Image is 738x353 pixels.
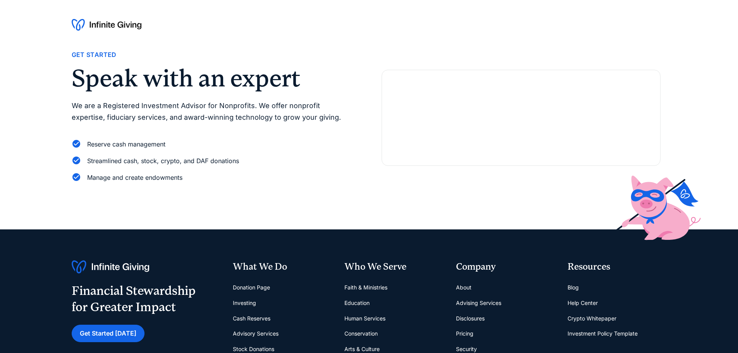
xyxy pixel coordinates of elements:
[72,283,196,315] div: Financial Stewardship for Greater Impact
[456,260,555,274] div: Company
[344,326,378,341] a: Conservation
[394,95,648,153] iframe: Form 0
[344,280,387,295] a: Faith & Ministries
[456,326,473,341] a: Pricing
[568,295,598,311] a: Help Center
[568,311,616,326] a: Crypto Whitepaper
[233,260,332,274] div: What We Do
[456,280,471,295] a: About
[233,311,270,326] a: Cash Reserves
[456,311,485,326] a: Disclosures
[87,139,165,150] div: Reserve cash management
[87,172,182,183] div: Manage and create endowments
[87,156,239,166] div: Streamlined cash, stock, crypto, and DAF donations
[344,311,385,326] a: Human Services
[72,66,351,90] h2: Speak with an expert
[233,295,256,311] a: Investing
[72,100,351,124] p: We are a Registered Investment Advisor for Nonprofits. We offer nonprofit expertise, fiduciary se...
[72,50,117,60] div: Get Started
[233,326,279,341] a: Advisory Services
[568,326,638,341] a: Investment Policy Template
[456,295,501,311] a: Advising Services
[344,260,444,274] div: Who We Serve
[568,260,667,274] div: Resources
[344,295,370,311] a: Education
[233,280,270,295] a: Donation Page
[568,280,579,295] a: Blog
[72,325,145,342] a: Get Started [DATE]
